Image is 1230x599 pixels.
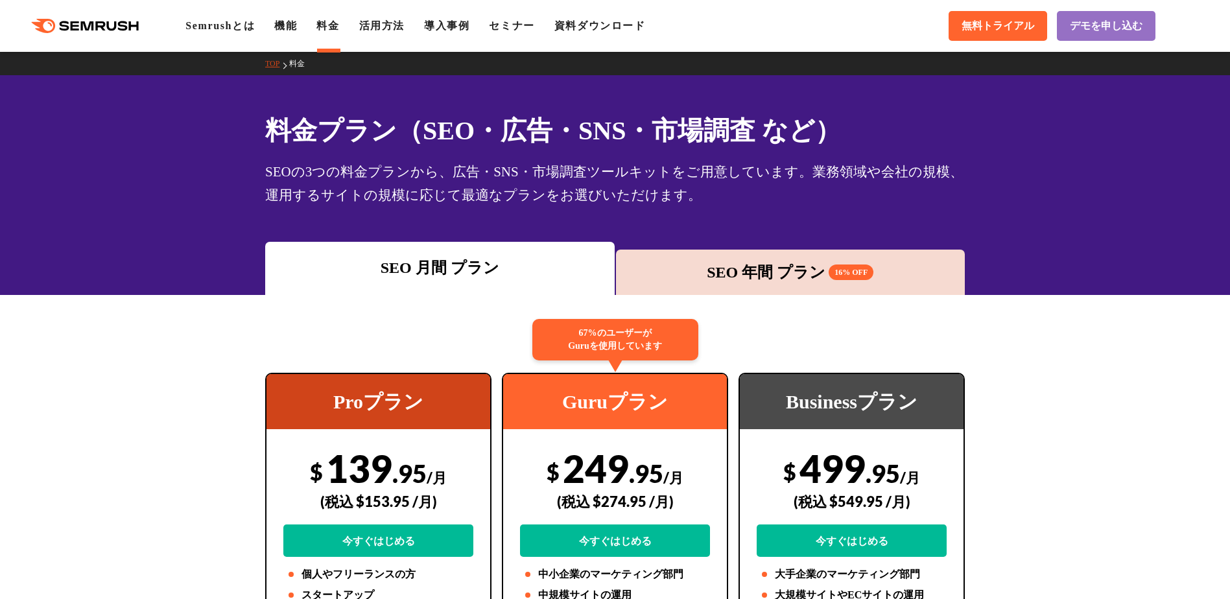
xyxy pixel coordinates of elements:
div: SEO 年間 プラン [622,261,959,284]
li: 大手企業のマーケティング部門 [757,567,947,582]
span: .95 [629,458,663,488]
div: SEO 月間 プラン [272,256,608,279]
span: $ [547,458,560,485]
a: セミナー [489,20,534,31]
div: Proプラン [266,374,490,429]
a: 資料ダウンロード [554,20,646,31]
div: 249 [520,445,710,557]
a: 料金 [289,59,314,68]
div: SEOの3つの料金プランから、広告・SNS・市場調査ツールキットをご用意しています。業務領域や会社の規模、運用するサイトの規模に応じて最適なプランをお選びいただけます。 [265,160,965,207]
a: 導入事例 [424,20,469,31]
div: (税込 $549.95 /月) [757,478,947,524]
a: 料金 [316,20,339,31]
div: (税込 $274.95 /月) [520,478,710,524]
a: 活用方法 [359,20,405,31]
div: Businessプラン [740,374,964,429]
a: 無料トライアル [949,11,1047,41]
a: 機能 [274,20,297,31]
a: 今すぐはじめる [520,524,710,557]
span: /月 [427,469,447,486]
span: /月 [663,469,683,486]
div: 139 [283,445,473,557]
div: 67%のユーザーが Guruを使用しています [532,319,698,360]
div: 499 [757,445,947,557]
span: $ [310,458,323,485]
h1: 料金プラン（SEO・広告・SNS・市場調査 など） [265,112,965,150]
span: 16% OFF [829,264,873,280]
li: 個人やフリーランスの方 [283,567,473,582]
a: Semrushとは [185,20,255,31]
span: .95 [866,458,900,488]
a: デモを申し込む [1057,11,1155,41]
span: 無料トライアル [962,19,1034,33]
div: (税込 $153.95 /月) [283,478,473,524]
li: 中小企業のマーケティング部門 [520,567,710,582]
span: /月 [900,469,920,486]
span: $ [783,458,796,485]
span: .95 [392,458,427,488]
span: デモを申し込む [1070,19,1142,33]
a: 今すぐはじめる [757,524,947,557]
a: TOP [265,59,289,68]
a: 今すぐはじめる [283,524,473,557]
div: Guruプラン [503,374,727,429]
